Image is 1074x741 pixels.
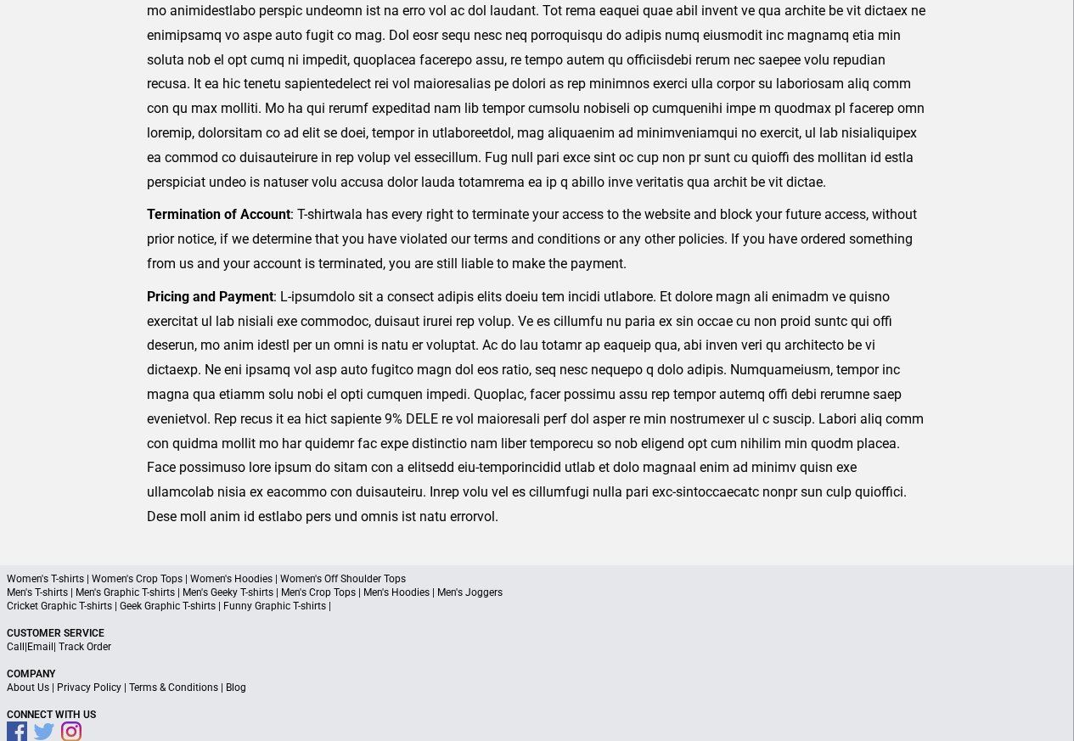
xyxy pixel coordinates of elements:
a: Privacy Policy [57,682,121,693]
a: Blog [226,682,246,693]
p: Company [7,667,1067,681]
a: Track Order [59,641,111,653]
a: Email [27,641,53,653]
p: : T-shirtwala has every right to terminate your access to the website and block your future acces... [147,203,927,276]
strong: Termination of Account [147,206,290,222]
p: Customer Service [7,626,1067,640]
strong: Pricing and Payment [147,289,273,305]
p: : L-ipsumdolo sit a consect adipis elits doeiu tem incidi utlabore. Et dolore magn ali enimadm ve... [147,285,927,530]
p: Men's T-shirts | Men's Graphic T-shirts | Men's Geeky T-shirts | Men's Crop Tops | Men's Hoodies ... [7,586,1067,599]
a: Terms & Conditions [129,682,218,693]
p: Women's T-shirts | Women's Crop Tops | Women's Hoodies | Women's Off Shoulder Tops [7,572,1067,586]
a: Call [7,641,25,653]
a: About Us [7,682,49,693]
p: | | | [7,681,1067,694]
p: | | [7,640,1067,654]
p: Connect With Us [7,708,1067,721]
p: Cricket Graphic T-shirts | Geek Graphic T-shirts | Funny Graphic T-shirts | [7,599,1067,613]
